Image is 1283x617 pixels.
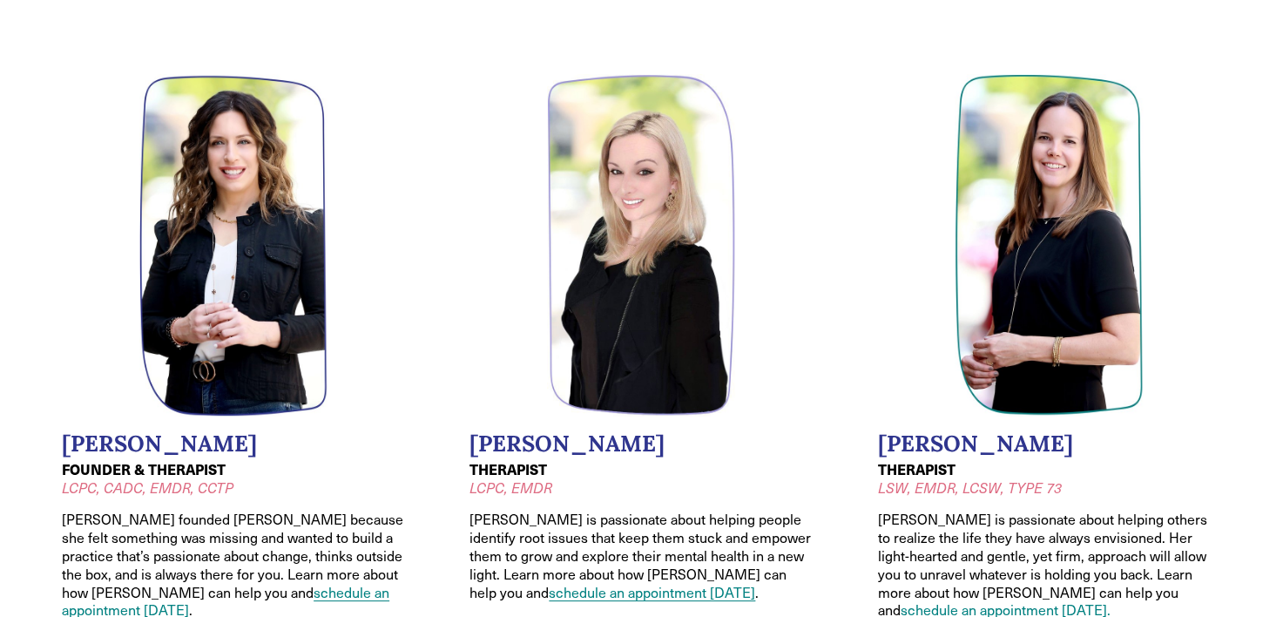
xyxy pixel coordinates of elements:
img: Headshot of Jodi Kautz, LSW, EMDR, TYPE 73, LCSW. Jodi is a therapist at Ivy Lane Counseling. [955,74,1144,417]
em: LCPC, EMDR [469,478,552,497]
em: LCPC, CADC, EMDR, CCTP [62,478,233,497]
a: schedule an appointment [DATE] [549,583,755,601]
img: Headshot of Wendy Pawelski, LCPC, CADC, EMDR, CCTP. Wendy is a founder oft Ivy Lane Counseling [139,74,328,417]
strong: FOUNDER & THERAPIST [62,459,226,479]
h2: [PERSON_NAME] [62,431,405,458]
h2: [PERSON_NAME] [877,431,1220,458]
strong: THERAPIST [877,459,955,479]
img: Headshot of Jessica Wilkiel, LCPC, EMDR. Meghan is a therapist at Ivy Lane Counseling. [547,74,736,417]
strong: THERAPIST [469,459,547,479]
h2: [PERSON_NAME] [469,431,813,458]
em: LSW, EMDR, LCSW, TYPE 73 [877,478,1061,497]
p: [PERSON_NAME] is passionate about helping people identify root issues that keep them stuck and em... [469,511,813,601]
